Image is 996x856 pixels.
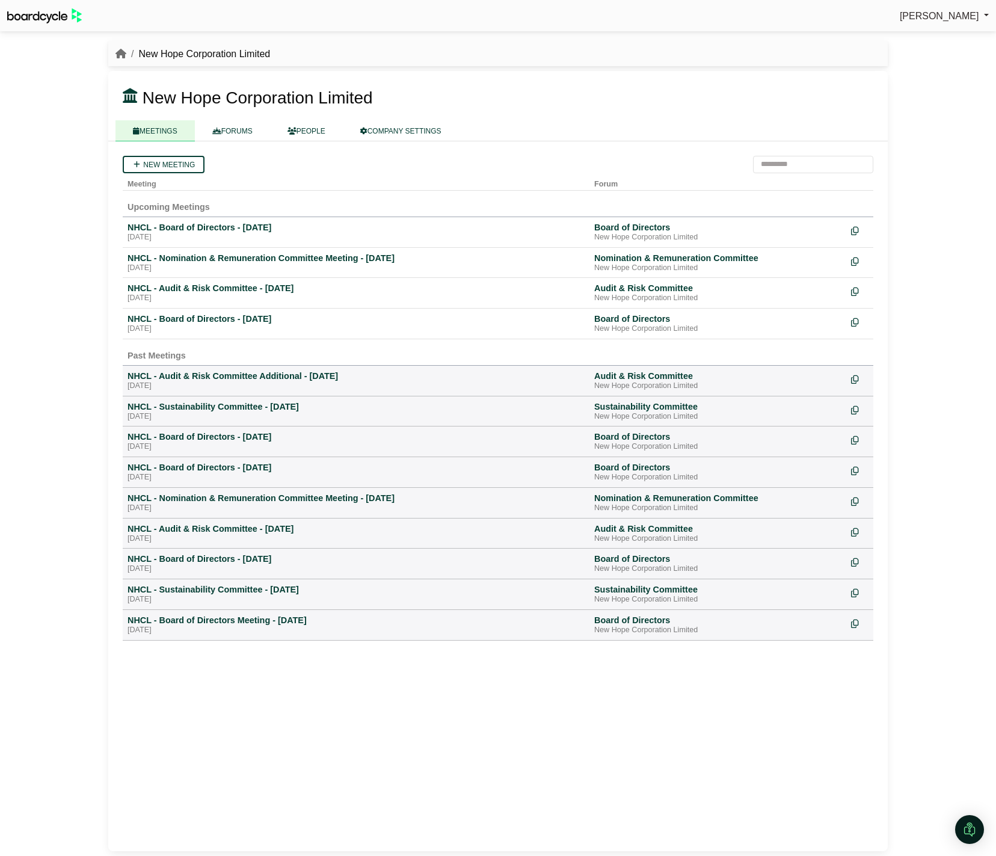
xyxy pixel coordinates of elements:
div: Audit & Risk Committee [594,283,841,294]
div: NHCL - Audit & Risk Committee Additional - [DATE] [128,371,585,381]
a: NHCL - Sustainability Committee - [DATE] [DATE] [128,584,585,605]
div: Nomination & Remuneration Committee [594,253,841,263]
a: Nomination & Remuneration Committee New Hope Corporation Limited [594,493,841,513]
div: NHCL - Board of Directors - [DATE] [128,462,585,473]
a: NHCL - Board of Directors Meeting - [DATE] [DATE] [128,615,585,635]
a: NHCL - Nomination & Remuneration Committee Meeting - [DATE] [DATE] [128,493,585,513]
a: Board of Directors New Hope Corporation Limited [594,313,841,334]
a: Audit & Risk Committee New Hope Corporation Limited [594,283,841,303]
li: New Hope Corporation Limited [126,46,270,62]
div: Audit & Risk Committee [594,371,841,381]
div: Board of Directors [594,553,841,564]
div: Open Intercom Messenger [955,815,984,844]
div: Nomination & Remuneration Committee [594,493,841,503]
div: Make a copy [851,253,868,269]
div: NHCL - Board of Directors - [DATE] [128,313,585,324]
div: [DATE] [128,564,585,574]
div: [DATE] [128,412,585,422]
div: NHCL - Sustainability Committee - [DATE] [128,584,585,595]
div: NHCL - Board of Directors Meeting - [DATE] [128,615,585,626]
div: Make a copy [851,283,868,299]
div: NHCL - Audit & Risk Committee - [DATE] [128,523,585,534]
div: [DATE] [128,263,585,273]
div: [DATE] [128,473,585,482]
th: Meeting [123,173,589,191]
span: New Hope Corporation Limited [143,88,373,107]
a: FORUMS [195,120,270,141]
div: New Hope Corporation Limited [594,626,841,635]
div: [DATE] [128,503,585,513]
a: Board of Directors New Hope Corporation Limited [594,431,841,452]
nav: breadcrumb [115,46,270,62]
div: Make a copy [851,553,868,570]
div: [DATE] [128,442,585,452]
div: New Hope Corporation Limited [594,381,841,391]
div: New Hope Corporation Limited [594,324,841,334]
div: New Hope Corporation Limited [594,473,841,482]
a: Board of Directors New Hope Corporation Limited [594,553,841,574]
a: Audit & Risk Committee New Hope Corporation Limited [594,523,841,544]
div: Sustainability Committee [594,401,841,412]
div: [DATE] [128,626,585,635]
div: [DATE] [128,534,585,544]
a: NHCL - Board of Directors - [DATE] [DATE] [128,431,585,452]
a: NHCL - Board of Directors - [DATE] [DATE] [128,553,585,574]
div: New Hope Corporation Limited [594,263,841,273]
div: New Hope Corporation Limited [594,233,841,242]
div: NHCL - Nomination & Remuneration Committee Meeting - [DATE] [128,493,585,503]
div: Make a copy [851,462,868,478]
div: New Hope Corporation Limited [594,534,841,544]
div: NHCL - Sustainability Committee - [DATE] [128,401,585,412]
div: NHCL - Board of Directors - [DATE] [128,553,585,564]
a: Audit & Risk Committee New Hope Corporation Limited [594,371,841,391]
div: Audit & Risk Committee [594,523,841,534]
div: Board of Directors [594,615,841,626]
a: NHCL - Audit & Risk Committee - [DATE] [DATE] [128,283,585,303]
div: Board of Directors [594,222,841,233]
div: Make a copy [851,615,868,631]
a: Sustainability Committee New Hope Corporation Limited [594,584,841,605]
span: [PERSON_NAME] [900,11,979,21]
div: Make a copy [851,493,868,509]
div: New Hope Corporation Limited [594,564,841,574]
div: Board of Directors [594,313,841,324]
div: Make a copy [851,222,868,238]
a: NHCL - Audit & Risk Committee Additional - [DATE] [DATE] [128,371,585,391]
div: [DATE] [128,233,585,242]
div: [DATE] [128,595,585,605]
div: Make a copy [851,371,868,387]
div: [DATE] [128,381,585,391]
a: Nomination & Remuneration Committee New Hope Corporation Limited [594,253,841,273]
div: New Hope Corporation Limited [594,412,841,422]
img: BoardcycleBlackGreen-aaafeed430059cb809a45853b8cf6d952af9d84e6e89e1f1685b34bfd5cb7d64.svg [7,8,82,23]
div: New Hope Corporation Limited [594,294,841,303]
a: PEOPLE [270,120,343,141]
div: New Hope Corporation Limited [594,503,841,513]
a: Board of Directors New Hope Corporation Limited [594,462,841,482]
div: Make a copy [851,584,868,600]
div: New Hope Corporation Limited [594,442,841,452]
div: NHCL - Board of Directors - [DATE] [128,222,585,233]
a: Board of Directors New Hope Corporation Limited [594,615,841,635]
a: NHCL - Board of Directors - [DATE] [DATE] [128,462,585,482]
a: NHCL - Board of Directors - [DATE] [DATE] [128,313,585,334]
div: Make a copy [851,401,868,417]
div: [DATE] [128,324,585,334]
div: Sustainability Committee [594,584,841,595]
div: Make a copy [851,523,868,540]
a: NHCL - Board of Directors - [DATE] [DATE] [128,222,585,242]
td: Past Meetings [123,339,873,365]
div: [DATE] [128,294,585,303]
th: Forum [589,173,846,191]
a: Sustainability Committee New Hope Corporation Limited [594,401,841,422]
a: Board of Directors New Hope Corporation Limited [594,222,841,242]
a: MEETINGS [115,120,195,141]
a: [PERSON_NAME] [900,8,989,24]
div: NHCL - Audit & Risk Committee - [DATE] [128,283,585,294]
a: New meeting [123,156,204,173]
a: NHCL - Audit & Risk Committee - [DATE] [DATE] [128,523,585,544]
a: NHCL - Nomination & Remuneration Committee Meeting - [DATE] [DATE] [128,253,585,273]
div: NHCL - Nomination & Remuneration Committee Meeting - [DATE] [128,253,585,263]
div: Board of Directors [594,431,841,442]
td: Upcoming Meetings [123,190,873,217]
